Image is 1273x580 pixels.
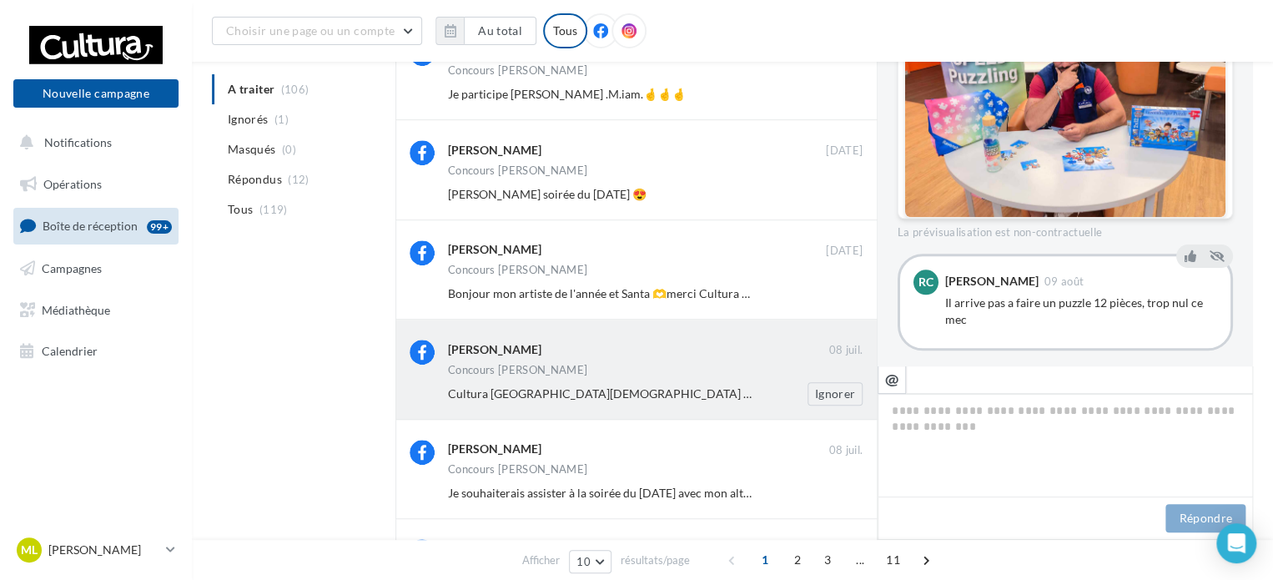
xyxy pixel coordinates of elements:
span: Masqués [228,141,275,158]
div: Open Intercom Messenger [1216,523,1256,563]
span: ... [847,547,873,573]
span: Médiathèque [42,302,110,316]
button: Au total [464,17,536,45]
div: Concours [PERSON_NAME] [448,65,587,76]
span: (0) [282,143,296,156]
span: Bonjour mon artiste de l'année et Santa 🫶merci Cultura La Rochelle bonne chance a tous🍀🍀 [448,286,937,300]
span: Choisir une page ou un compte [226,23,395,38]
span: 09 août [1044,276,1084,287]
span: Afficher [522,552,560,568]
button: Au total [435,17,536,45]
span: ML [21,542,38,558]
div: Concours [PERSON_NAME] [448,165,587,176]
button: Nouvelle campagne [13,79,179,108]
div: 99+ [147,220,172,234]
button: Choisir une page ou un compte [212,17,422,45]
a: Campagnes [10,251,182,286]
span: (119) [259,203,288,216]
span: Tous [228,201,253,218]
div: Concours [PERSON_NAME] [448,365,587,376]
span: [DATE] [826,244,863,259]
span: 3 [814,547,841,573]
button: @ [878,366,906,394]
i: @ [885,371,899,386]
span: Notifications [44,135,112,149]
div: [PERSON_NAME] [945,275,1039,287]
a: Médiathèque [10,293,182,328]
span: résultats/page [621,552,690,568]
span: 11 [879,547,907,573]
div: [PERSON_NAME] [448,341,541,358]
span: 2 [784,547,811,573]
button: Répondre [1165,504,1245,532]
button: 10 [569,550,611,573]
div: Concours [PERSON_NAME] [448,265,587,275]
span: 10 [576,555,591,568]
span: Opérations [43,177,102,191]
a: Boîte de réception99+ [10,208,182,244]
a: Calendrier [10,334,182,369]
button: Ignorer [808,382,863,406]
p: [PERSON_NAME] [48,542,159,558]
span: (12) [288,173,309,186]
div: [PERSON_NAME] [448,241,541,258]
button: Notifications [10,125,175,160]
span: Ignorés [228,111,268,128]
span: Je participe [PERSON_NAME] .M.iam.🤞🤞🤞 [448,87,686,101]
a: Opérations [10,167,182,202]
div: [PERSON_NAME] [448,142,541,159]
span: Boîte de réception [43,219,138,233]
span: [DATE] [826,144,863,159]
div: Concours [PERSON_NAME] [448,464,587,475]
a: ML [PERSON_NAME] [13,534,179,566]
span: Répondus [228,171,282,188]
span: RC [918,274,933,290]
span: Campagnes [42,261,102,275]
span: Cultura [GEOGRAPHIC_DATA][DEMOGRAPHIC_DATA] super merci beaucoup !!! Je vous envoie un mp 🥰 [448,386,1002,401]
span: [PERSON_NAME] soirée du [DATE] 😍 [448,187,647,201]
div: [PERSON_NAME] [448,441,541,457]
span: 08 juil. [828,343,863,358]
div: Il arrive pas a faire un puzzle 12 pièces, trop nul ce mec [945,295,1217,328]
span: (1) [274,113,289,126]
span: Calendrier [42,344,98,358]
span: 08 juil. [828,443,863,458]
div: La prévisualisation est non-contractuelle [898,219,1233,240]
span: 1 [752,547,778,573]
span: Je souhaiterais assister à la soirée du [DATE] avec mon alter égo [PERSON_NAME] 😘 [448,486,887,500]
div: Tous [543,13,587,48]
